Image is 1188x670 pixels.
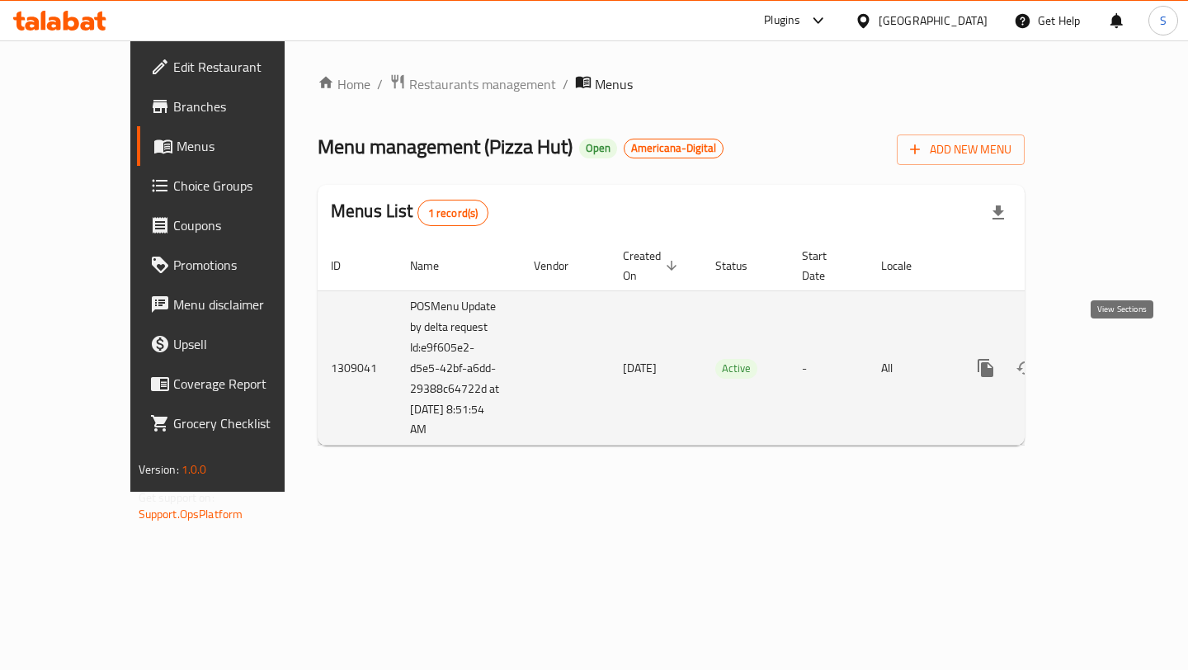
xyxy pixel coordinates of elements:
[868,290,953,446] td: All
[139,459,179,480] span: Version:
[1006,348,1045,388] button: Change Status
[137,87,328,126] a: Branches
[173,255,315,275] span: Promotions
[173,57,315,77] span: Edit Restaurant
[173,176,315,196] span: Choice Groups
[789,290,868,446] td: -
[181,459,207,480] span: 1.0.0
[318,128,573,165] span: Menu management ( Pizza Hut )
[534,256,590,276] span: Vendor
[623,246,682,285] span: Created On
[173,215,315,235] span: Coupons
[881,256,933,276] span: Locale
[137,285,328,324] a: Menu disclaimer
[966,348,1006,388] button: more
[331,199,488,226] h2: Menus List
[764,11,800,31] div: Plugins
[137,324,328,364] a: Upsell
[139,503,243,525] a: Support.OpsPlatform
[389,73,556,95] a: Restaurants management
[137,245,328,285] a: Promotions
[318,241,1138,446] table: enhanced table
[137,205,328,245] a: Coupons
[1160,12,1167,30] span: S
[625,141,723,155] span: Americana-Digital
[318,73,1025,95] nav: breadcrumb
[173,413,315,433] span: Grocery Checklist
[137,403,328,443] a: Grocery Checklist
[897,134,1025,165] button: Add New Menu
[318,74,370,94] a: Home
[173,97,315,116] span: Branches
[318,290,397,446] td: 1309041
[409,74,556,94] span: Restaurants management
[137,166,328,205] a: Choice Groups
[879,12,988,30] div: [GEOGRAPHIC_DATA]
[397,290,521,446] td: POSMenu Update by delta request Id:e9f605e2-d5e5-42bf-a6dd-29388c64722d at [DATE] 8:51:54 AM
[177,136,315,156] span: Menus
[715,359,757,379] div: Active
[910,139,1011,160] span: Add New Menu
[137,364,328,403] a: Coverage Report
[978,193,1018,233] div: Export file
[137,126,328,166] a: Menus
[137,47,328,87] a: Edit Restaurant
[802,246,848,285] span: Start Date
[623,357,657,379] span: [DATE]
[579,139,617,158] div: Open
[377,74,383,94] li: /
[173,295,315,314] span: Menu disclaimer
[410,256,460,276] span: Name
[715,359,757,378] span: Active
[173,334,315,354] span: Upsell
[418,205,488,221] span: 1 record(s)
[173,374,315,394] span: Coverage Report
[595,74,633,94] span: Menus
[579,141,617,155] span: Open
[563,74,568,94] li: /
[417,200,489,226] div: Total records count
[953,241,1138,291] th: Actions
[331,256,362,276] span: ID
[715,256,769,276] span: Status
[139,487,214,508] span: Get support on:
